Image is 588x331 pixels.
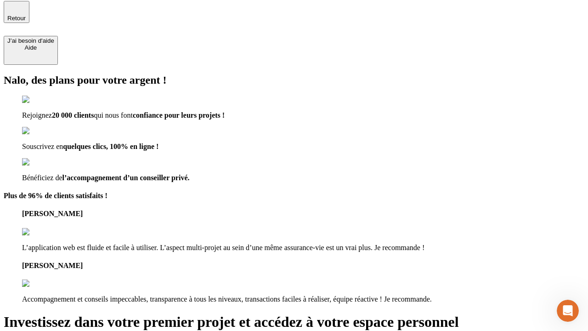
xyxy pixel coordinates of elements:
[22,158,62,166] img: checkmark
[4,192,584,200] h4: Plus de 96% de clients satisfaits !
[22,96,62,104] img: checkmark
[4,1,29,23] button: Retour
[22,244,584,252] p: L’application web est fluide et facile à utiliser. L’aspect multi-projet au sein d’une même assur...
[22,280,68,288] img: reviews stars
[52,111,94,119] span: 20 000 clients
[62,174,190,182] span: l’accompagnement d’un conseiller privé.
[557,300,579,322] iframe: Intercom live chat
[22,262,584,270] h4: [PERSON_NAME]
[22,228,68,236] img: reviews stars
[22,174,62,182] span: Bénéficiez de
[7,15,26,22] span: Retour
[22,295,584,303] p: Accompagnement et conseils impeccables, transparence à tous les niveaux, transactions faciles à r...
[7,44,54,51] div: Aide
[7,37,54,44] div: J’ai besoin d'aide
[133,111,225,119] span: confiance pour leurs projets !
[4,314,584,331] h1: Investissez dans votre premier projet et accédez à votre espace personnel
[4,36,58,65] button: J’ai besoin d'aideAide
[94,111,132,119] span: qui nous font
[63,143,158,150] span: quelques clics, 100% en ligne !
[22,111,52,119] span: Rejoignez
[22,143,63,150] span: Souscrivez en
[4,74,584,86] h2: Nalo, des plans pour votre argent !
[22,210,584,218] h4: [PERSON_NAME]
[22,127,62,135] img: checkmark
